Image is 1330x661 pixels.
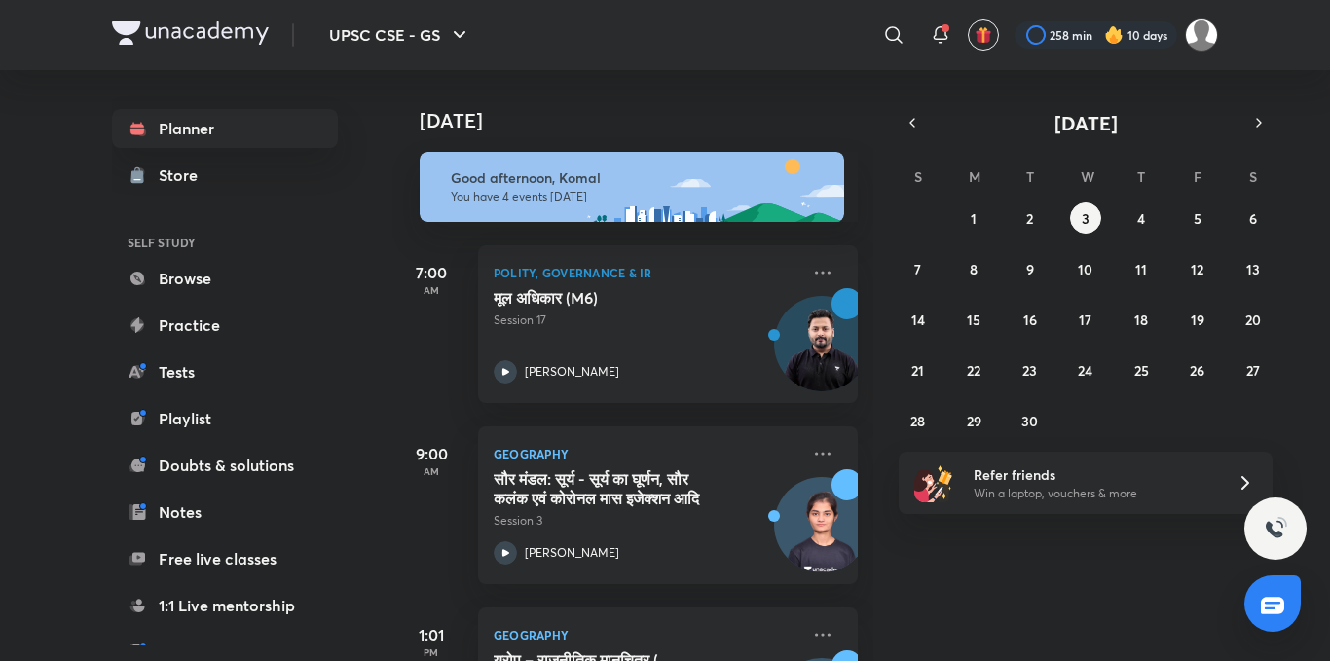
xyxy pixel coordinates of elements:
abbr: September 5, 2025 [1194,209,1201,228]
button: September 19, 2025 [1182,304,1213,335]
abbr: September 16, 2025 [1023,311,1037,329]
button: September 11, 2025 [1126,253,1157,284]
button: September 16, 2025 [1015,304,1046,335]
button: September 5, 2025 [1182,202,1213,234]
button: September 1, 2025 [958,202,989,234]
p: Polity, Governance & IR [494,261,799,284]
abbr: September 11, 2025 [1135,260,1147,278]
abbr: September 26, 2025 [1190,361,1204,380]
abbr: September 13, 2025 [1246,260,1260,278]
p: Win a laptop, vouchers & more [974,485,1213,502]
img: Avatar [775,488,868,581]
abbr: September 23, 2025 [1022,361,1037,380]
button: September 25, 2025 [1126,354,1157,386]
abbr: September 17, 2025 [1079,311,1091,329]
abbr: Tuesday [1026,167,1034,186]
abbr: September 6, 2025 [1249,209,1257,228]
img: Company Logo [112,21,269,45]
button: September 27, 2025 [1238,354,1269,386]
p: Geography [494,623,799,646]
a: 1:1 Live mentorship [112,586,338,625]
button: avatar [968,19,999,51]
abbr: Thursday [1137,167,1145,186]
p: PM [392,646,470,658]
abbr: September 22, 2025 [967,361,980,380]
abbr: September 29, 2025 [967,412,981,430]
img: ttu [1264,517,1287,540]
img: avatar [975,26,992,44]
button: September 17, 2025 [1070,304,1101,335]
abbr: September 7, 2025 [914,260,921,278]
abbr: September 19, 2025 [1191,311,1204,329]
a: Playlist [112,399,338,438]
button: UPSC CSE - GS [317,16,483,55]
a: Store [112,156,338,195]
img: afternoon [420,152,844,222]
abbr: September 12, 2025 [1191,260,1203,278]
abbr: September 9, 2025 [1026,260,1034,278]
span: [DATE] [1054,110,1118,136]
a: Browse [112,259,338,298]
button: September 22, 2025 [958,354,989,386]
button: September 26, 2025 [1182,354,1213,386]
a: Tests [112,352,338,391]
img: referral [914,463,953,502]
abbr: Monday [969,167,980,186]
abbr: September 14, 2025 [911,311,925,329]
a: Practice [112,306,338,345]
h5: मूल अधिकार (M6) [494,288,736,308]
abbr: September 20, 2025 [1245,311,1261,329]
button: September 8, 2025 [958,253,989,284]
a: Company Logo [112,21,269,50]
abbr: September 2, 2025 [1026,209,1033,228]
button: September 12, 2025 [1182,253,1213,284]
button: September 29, 2025 [958,405,989,436]
div: Store [159,164,209,187]
img: Komal [1185,18,1218,52]
h5: 1:01 [392,623,470,646]
abbr: September 21, 2025 [911,361,924,380]
abbr: Sunday [914,167,922,186]
h6: SELF STUDY [112,226,338,259]
abbr: Wednesday [1081,167,1094,186]
button: September 9, 2025 [1015,253,1046,284]
p: AM [392,284,470,296]
abbr: September 3, 2025 [1082,209,1090,228]
p: AM [392,465,470,477]
p: [PERSON_NAME] [525,363,619,381]
a: Doubts & solutions [112,446,338,485]
a: Free live classes [112,539,338,578]
h6: Refer friends [974,464,1213,485]
button: [DATE] [926,109,1245,136]
button: September 21, 2025 [903,354,934,386]
button: September 30, 2025 [1015,405,1046,436]
button: September 20, 2025 [1238,304,1269,335]
button: September 18, 2025 [1126,304,1157,335]
abbr: September 15, 2025 [967,311,980,329]
button: September 7, 2025 [903,253,934,284]
p: You have 4 events [DATE] [451,189,827,204]
p: Geography [494,442,799,465]
h6: Good afternoon, Komal [451,169,827,187]
abbr: September 30, 2025 [1021,412,1038,430]
button: September 2, 2025 [1015,202,1046,234]
button: September 10, 2025 [1070,253,1101,284]
button: September 4, 2025 [1126,202,1157,234]
abbr: September 27, 2025 [1246,361,1260,380]
abbr: September 28, 2025 [910,412,925,430]
abbr: Friday [1194,167,1201,186]
abbr: September 1, 2025 [971,209,977,228]
button: September 28, 2025 [903,405,934,436]
abbr: September 10, 2025 [1078,260,1092,278]
abbr: Saturday [1249,167,1257,186]
h5: 9:00 [392,442,470,465]
button: September 14, 2025 [903,304,934,335]
h5: 7:00 [392,261,470,284]
p: Session 3 [494,512,799,530]
button: September 6, 2025 [1238,202,1269,234]
button: September 3, 2025 [1070,202,1101,234]
a: Notes [112,493,338,532]
button: September 24, 2025 [1070,354,1101,386]
abbr: September 24, 2025 [1078,361,1092,380]
button: September 15, 2025 [958,304,989,335]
